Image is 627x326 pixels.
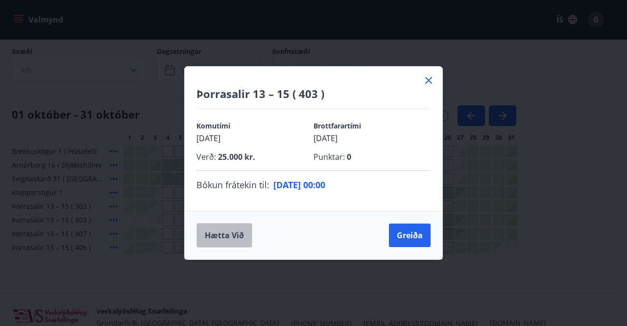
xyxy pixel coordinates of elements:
[196,151,313,162] p: Verð :
[196,223,252,248] button: Hætta við
[273,179,325,191] span: [DATE] 00:00
[196,86,431,101] h4: Þorrasalir 13 – 15 ( 403 )
[345,151,351,162] span: 0
[389,224,431,247] button: Greiða
[196,178,269,191] span: Bókun frátekin til :
[196,121,313,131] p: Komutími
[313,121,431,131] p: Brottfarartími
[313,133,431,144] p: [DATE]
[313,151,431,162] p: Punktar :
[196,133,313,144] p: [DATE]
[216,151,255,162] span: 25.000 kr.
